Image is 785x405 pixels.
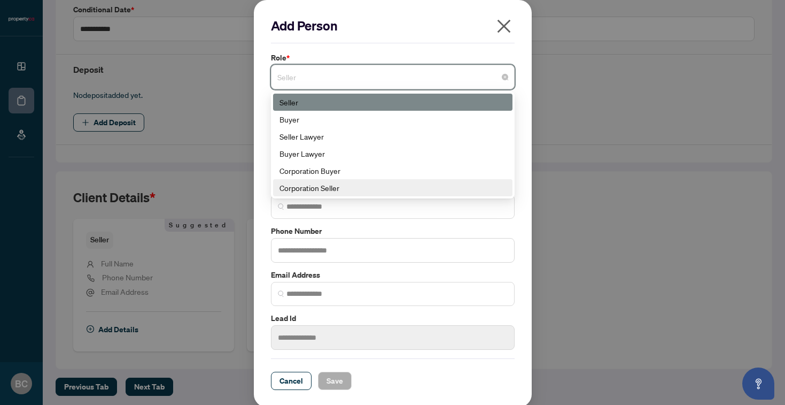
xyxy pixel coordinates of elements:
[279,372,303,389] span: Cancel
[273,111,512,128] div: Buyer
[495,18,512,35] span: close
[273,162,512,179] div: Corporation Buyer
[273,145,512,162] div: Buyer Lawyer
[277,67,508,87] span: Seller
[279,96,506,108] div: Seller
[271,17,515,34] h2: Add Person
[279,113,506,125] div: Buyer
[271,269,515,281] label: Email Address
[273,128,512,145] div: Seller Lawyer
[502,74,508,80] span: close-circle
[271,312,515,324] label: Lead Id
[279,148,506,159] div: Buyer Lawyer
[278,291,284,297] img: search_icon
[271,225,515,237] label: Phone Number
[742,368,774,400] button: Open asap
[271,372,312,390] button: Cancel
[279,165,506,177] div: Corporation Buyer
[279,182,506,194] div: Corporation Seller
[271,52,515,64] label: Role
[278,203,284,210] img: search_icon
[273,179,512,196] div: Corporation Seller
[279,131,506,142] div: Seller Lawyer
[318,372,352,390] button: Save
[273,94,512,111] div: Seller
